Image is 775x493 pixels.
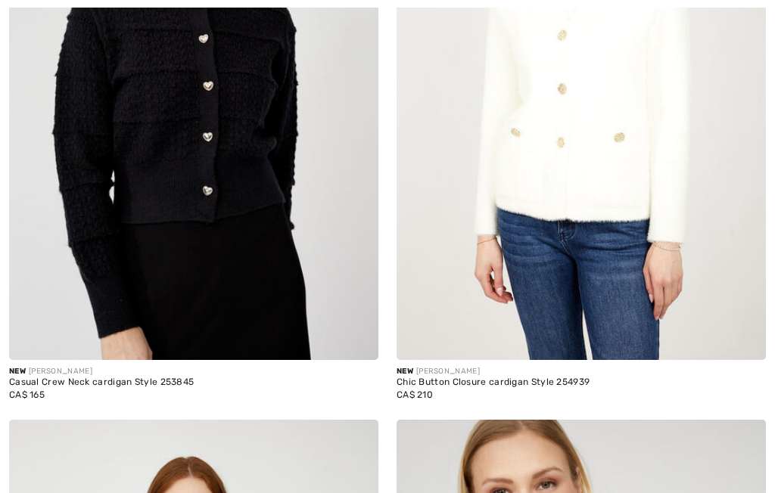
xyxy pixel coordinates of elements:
div: [PERSON_NAME] [397,366,766,377]
span: New [397,367,413,376]
div: Chic Button Closure cardigan Style 254939 [397,377,766,388]
span: New [9,367,26,376]
span: CA$ 165 [9,389,45,400]
span: CA$ 210 [397,389,433,400]
div: Casual Crew Neck cardigan Style 253845 [9,377,378,388]
div: [PERSON_NAME] [9,366,378,377]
